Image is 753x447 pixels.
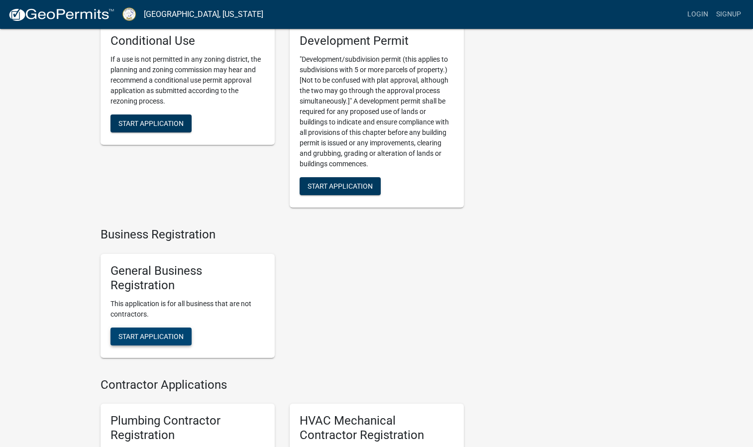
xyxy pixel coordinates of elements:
[300,414,454,443] h5: HVAC Mechanical Contractor Registration
[300,177,381,195] button: Start Application
[110,299,265,320] p: This application is for all business that are not contractors.
[101,227,464,242] h4: Business Registration
[110,264,265,293] h5: General Business Registration
[110,114,192,132] button: Start Application
[110,34,265,48] h5: Conditional Use
[118,119,184,127] span: Start Application
[122,7,136,21] img: Putnam County, Georgia
[101,378,464,392] h4: Contractor Applications
[144,6,263,23] a: [GEOGRAPHIC_DATA], [US_STATE]
[683,5,712,24] a: Login
[110,328,192,345] button: Start Application
[110,54,265,107] p: If a use is not permitted in any zoning district, the planning and zoning commission may hear and...
[118,332,184,340] span: Start Application
[300,54,454,169] p: "Development/subdivision permit (this applies to subdivisions with 5 or more parcels of property....
[308,182,373,190] span: Start Application
[712,5,745,24] a: Signup
[300,34,454,48] h5: Development Permit
[110,414,265,443] h5: Plumbing Contractor Registration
